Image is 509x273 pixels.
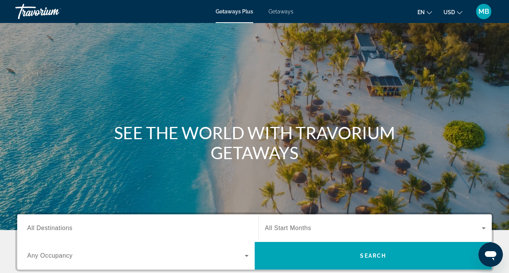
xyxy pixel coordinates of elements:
span: Any Occupancy [27,252,73,259]
a: Getaways [268,8,293,15]
h1: SEE THE WORLD WITH TRAVORIUM GETAWAYS [111,123,398,163]
button: Change currency [444,7,462,18]
span: en [417,9,425,15]
button: Search [255,242,492,270]
span: MB [478,8,489,15]
span: All Start Months [265,225,311,231]
span: Search [360,253,386,259]
span: All Destinations [27,225,72,231]
div: Search widget [17,214,492,270]
a: Getaways Plus [216,8,253,15]
iframe: Кнопка запуска окна обмена сообщениями [478,242,503,267]
button: User Menu [474,3,494,20]
span: USD [444,9,455,15]
a: Travorium [15,2,92,21]
input: Select destination [27,224,249,233]
button: Change language [417,7,432,18]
